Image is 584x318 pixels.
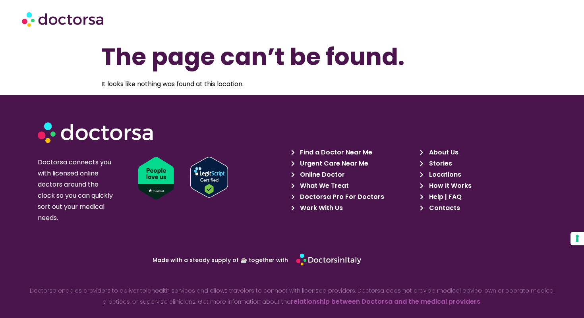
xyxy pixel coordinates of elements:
[427,158,452,169] span: Stories
[427,147,458,158] span: About Us
[420,147,544,158] a: About Us
[291,297,480,306] a: relationship between Doctorsa and the medical providers
[21,285,563,307] p: Doctorsa enables providers to deliver telehealth services and allows travelers to connect with li...
[420,180,544,191] a: How It Works
[298,191,384,202] span: Doctorsa Pro For Doctors
[291,147,416,158] a: Find a Doctor Near Me
[291,202,416,214] a: Work With Us
[427,191,462,202] span: Help | FAQ
[420,169,544,180] a: Locations
[38,157,116,224] p: Doctorsa connects you with licensed online doctors around the clock so you can quickly sort out y...
[291,169,416,180] a: Online Doctor
[427,180,472,191] span: How It Works
[570,232,584,245] button: Your consent preferences for tracking technologies
[291,191,416,202] a: Doctorsa Pro For Doctors
[291,158,416,169] a: Urgent Care Near Me
[298,202,343,214] span: Work With Us
[298,169,345,180] span: Online Doctor
[420,158,544,169] a: Stories
[480,298,482,306] strong: .
[298,180,349,191] span: What We Treat
[190,157,296,198] a: Verify LegitScript Approval for www.doctorsa.com
[427,169,461,180] span: Locations
[298,158,368,169] span: Urgent Care Near Me
[420,191,544,202] a: Help | FAQ
[101,41,483,72] h1: The page can’t be found.
[190,157,228,198] img: Verify Approval for www.doctorsa.com
[101,79,483,90] p: It looks like nothing was found at this location.
[78,257,288,263] p: Made with a steady supply of ☕ together with
[427,202,460,214] span: Contacts
[420,202,544,214] a: Contacts
[298,147,372,158] span: Find a Doctor Near Me
[291,180,416,191] a: What We Treat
